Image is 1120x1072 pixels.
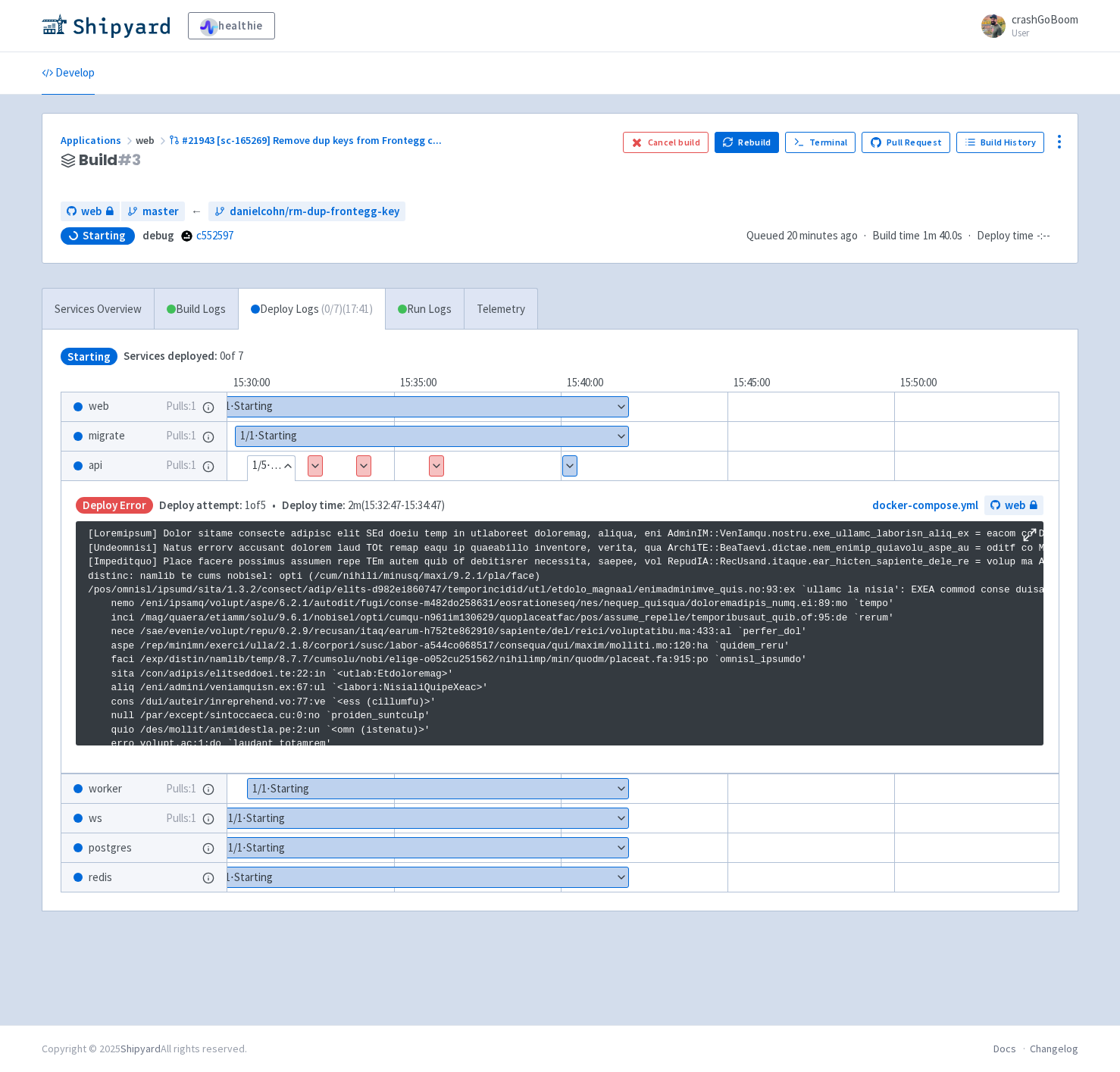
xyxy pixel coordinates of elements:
span: redis [89,869,112,886]
div: 15:35:00 [394,374,561,392]
a: Applications [61,133,136,147]
span: web [1005,497,1025,514]
span: Services deployed: [124,348,217,363]
span: 1 of 5 [159,497,266,514]
span: Pulls: 1 [166,427,196,445]
span: danielcohn/rm-dup-frontegg-key [230,203,399,220]
a: c552597 [196,228,233,242]
span: Pulls: 1 [166,457,196,474]
span: ( 0 / 7 ) (17:41) [321,301,373,318]
span: Deploy attempt: [159,498,242,512]
div: · · [746,227,1059,245]
span: web [136,133,169,147]
span: crashGoBoom [1012,12,1078,27]
a: crashGoBoom User [972,14,1078,38]
a: danielcohn/rm-dup-frontegg-key [208,202,405,222]
a: Build History [956,132,1044,153]
span: master [142,203,179,220]
span: worker [89,780,122,798]
span: Deploy Error [76,497,153,514]
a: docker-compose.yml [872,498,978,512]
button: Maximize log window [1022,527,1037,542]
a: Deploy Logs (0/7)(17:41) [238,289,385,330]
button: Rebuild [715,132,780,153]
a: Telemetry [464,289,537,330]
img: Shipyard logo [42,14,170,38]
span: Pulls: 1 [166,398,196,415]
a: #21943 [sc-165269] Remove dup keys from Frontegg c... [169,133,444,147]
span: Starting [61,348,117,365]
span: 0 of 7 [124,348,243,365]
time: 20 minutes ago [787,228,858,242]
button: Cancel build [623,132,709,153]
span: # 3 [117,149,141,170]
span: api [89,457,102,474]
span: Build [79,152,141,169]
div: 15:45:00 [727,374,894,392]
div: 15:50:00 [894,374,1061,392]
span: Build time [872,227,920,245]
div: Copyright © 2025 All rights reserved. [42,1041,247,1057]
a: web [61,202,120,222]
span: ws [89,810,102,827]
a: Build Logs [155,289,238,330]
span: web [89,398,109,415]
span: web [81,203,102,220]
small: User [1012,28,1078,38]
span: ← [191,203,202,220]
span: • [159,497,445,514]
span: Pulls: 1 [166,810,196,827]
a: healthie [188,12,275,39]
a: Changelog [1030,1042,1078,1055]
a: web [984,495,1043,516]
span: Starting [83,228,126,243]
a: master [121,202,185,222]
a: Shipyard [120,1042,161,1055]
a: Docs [993,1042,1016,1055]
span: postgres [89,839,132,857]
a: Pull Request [862,132,950,153]
div: 15:30:00 [227,374,394,392]
span: migrate [89,427,125,445]
a: Run Logs [385,289,464,330]
div: 15:40:00 [561,374,727,392]
span: Pulls: 1 [166,780,196,798]
span: Queued [746,228,858,242]
a: Terminal [785,132,856,153]
span: 2m ( 15:32:47 - 15:34:47 ) [282,497,445,514]
strong: debug [142,228,174,242]
a: Develop [42,52,95,95]
span: Deploy time [977,227,1034,245]
a: Services Overview [42,289,154,330]
span: Deploy time: [282,498,346,512]
span: -:-- [1037,227,1050,245]
span: 1m 40.0s [923,227,962,245]
span: #21943 [sc-165269] Remove dup keys from Frontegg c ... [182,133,442,147]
